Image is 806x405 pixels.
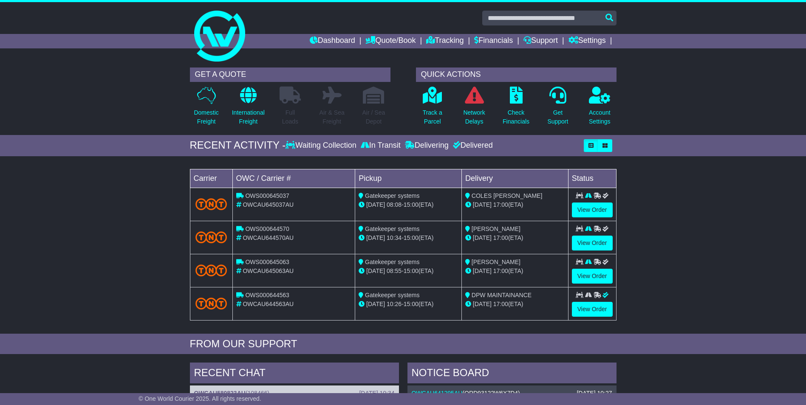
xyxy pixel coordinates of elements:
[412,390,463,397] a: OWCAU641295AU
[451,141,493,150] div: Delivered
[407,363,617,385] div: NOTICE BOARD
[547,86,568,131] a: GetSupport
[365,192,419,199] span: Gatekeeper systems
[359,141,403,150] div: In Transit
[194,390,246,397] a: OWCAU580823AU
[355,169,462,188] td: Pickup
[243,234,294,241] span: OWCAU644570AU
[404,201,419,208] span: 15:00
[366,201,385,208] span: [DATE]
[465,300,565,309] div: (ETA)
[362,108,385,126] p: Air / Sea Depot
[193,86,219,131] a: DomesticFreight
[245,292,289,298] span: OWS000644563
[572,269,613,284] a: View Order
[243,301,294,307] span: OWCAU644563AU
[195,198,227,210] img: TNT_Domestic.png
[286,141,358,150] div: Waiting Collection
[473,201,492,208] span: [DATE]
[359,233,458,242] div: - (ETA)
[589,108,611,126] p: Account Settings
[572,302,613,317] a: View Order
[190,169,232,188] td: Carrier
[473,301,492,307] span: [DATE]
[387,234,402,241] span: 10:34
[523,34,558,48] a: Support
[359,200,458,209] div: - (ETA)
[365,292,419,298] span: Gatekeeper systems
[365,259,419,265] span: Gatekeeper systems
[359,390,394,397] div: [DATE] 10:34
[320,108,345,126] p: Air & Sea Freight
[243,201,294,208] span: OWCAU645037AU
[365,225,419,232] span: Gatekeeper systems
[245,259,289,265] span: OWS000645063
[547,108,568,126] p: Get Support
[232,169,355,188] td: OWC / Carrier #
[190,139,286,152] div: RECENT ACTIVITY -
[194,390,395,397] div: ( )
[366,234,385,241] span: [DATE]
[472,259,520,265] span: [PERSON_NAME]
[423,108,442,126] p: Track a Parcel
[245,225,289,232] span: OWS000644570
[474,34,513,48] a: Financials
[493,267,508,274] span: 17:00
[473,267,492,274] span: [DATE]
[243,267,294,274] span: OWCAU645063AU
[568,34,606,48] a: Settings
[493,234,508,241] span: 17:00
[416,67,617,82] div: QUICK ACTIONS
[568,169,616,188] td: Status
[404,234,419,241] span: 15:00
[404,301,419,307] span: 15:00
[426,34,464,48] a: Tracking
[465,233,565,242] div: (ETA)
[366,267,385,274] span: [DATE]
[387,267,402,274] span: 08:55
[412,390,612,397] div: ( )
[463,108,485,126] p: Network Delays
[245,192,289,199] span: OWS000645037
[195,231,227,243] img: TNT_Domestic.png
[461,169,568,188] td: Delivery
[577,390,612,397] div: [DATE] 10:27
[572,236,613,250] a: View Order
[232,108,265,126] p: International Freight
[503,108,529,126] p: Check Financials
[472,225,520,232] span: [PERSON_NAME]
[365,34,416,48] a: Quote/Book
[493,201,508,208] span: 17:00
[502,86,530,131] a: CheckFinancials
[359,267,458,276] div: - (ETA)
[572,202,613,217] a: View Order
[359,300,458,309] div: - (ETA)
[422,86,443,131] a: Track aParcel
[404,267,419,274] span: 15:00
[248,390,268,397] span: 108466
[463,86,485,131] a: NetworkDelays
[195,264,227,276] img: TNT_Domestic.png
[310,34,355,48] a: Dashboard
[195,298,227,309] img: TNT_Domestic.png
[473,234,492,241] span: [DATE]
[194,108,218,126] p: Domestic Freight
[366,301,385,307] span: [DATE]
[280,108,301,126] p: Full Loads
[465,267,565,276] div: (ETA)
[465,200,565,209] div: (ETA)
[387,201,402,208] span: 08:08
[588,86,611,131] a: AccountSettings
[387,301,402,307] span: 10:26
[472,192,543,199] span: COLES [PERSON_NAME]
[493,301,508,307] span: 17:00
[403,141,451,150] div: Delivering
[464,390,518,397] span: ORD93122W6X7D4
[190,363,399,385] div: RECENT CHAT
[232,86,265,131] a: InternationalFreight
[190,338,617,350] div: FROM OUR SUPPORT
[190,67,390,82] div: GET A QUOTE
[139,395,261,402] span: © One World Courier 2025. All rights reserved.
[472,292,532,298] span: DPW MAINTAINANCE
